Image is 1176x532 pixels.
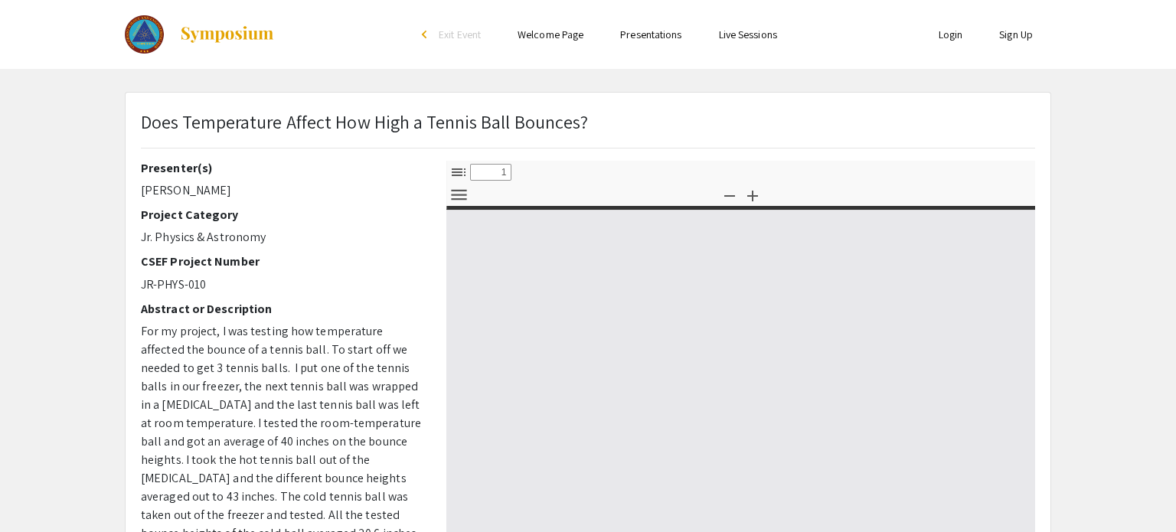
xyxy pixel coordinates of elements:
p: Does Temperature Affect How High a Tennis Ball Bounces? [141,108,589,135]
button: Zoom Out [717,184,743,206]
p: [PERSON_NAME] [141,181,423,200]
h2: Project Category [141,207,423,222]
span: Exit Event [439,28,481,41]
a: The 2023 Colorado Science & Engineering Fair [125,15,275,54]
h2: Abstract or Description [141,302,423,316]
h2: Presenter(s) [141,161,423,175]
a: Welcome Page [518,28,583,41]
p: Jr. Physics & Astronomy [141,228,423,246]
h2: CSEF Project Number [141,254,423,269]
a: Login [939,28,963,41]
a: Presentations [620,28,681,41]
button: Tools [446,184,472,206]
button: Zoom In [740,184,766,206]
a: Live Sessions [719,28,777,41]
div: arrow_back_ios [422,30,431,39]
p: JR-PHYS-010 [141,276,423,294]
input: Page [470,164,511,181]
a: Sign Up [999,28,1033,41]
img: Symposium by ForagerOne [179,25,275,44]
button: Toggle Sidebar [446,161,472,183]
img: The 2023 Colorado Science & Engineering Fair [125,15,164,54]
